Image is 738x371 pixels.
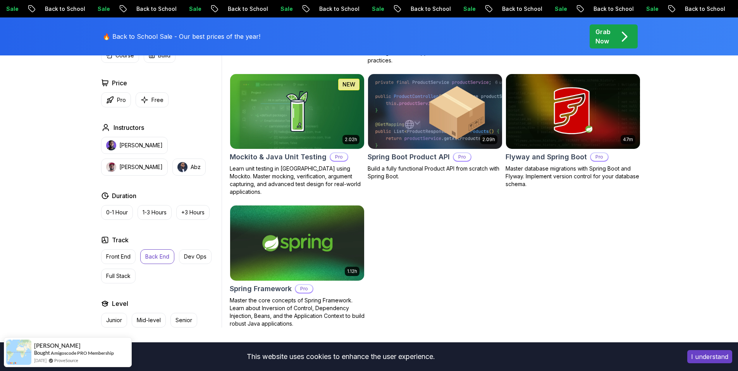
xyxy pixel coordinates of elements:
p: 2.02h [345,136,357,143]
p: Sale [273,5,298,13]
p: Back to School [495,5,547,13]
h2: Duration [112,191,136,200]
a: Spring Boot Product API card2.09hSpring Boot Product APIProBuild a fully functional Product API f... [368,74,502,181]
h2: Mockito & Java Unit Testing [230,152,327,162]
p: Free [151,96,163,104]
span: [DATE] [34,357,46,364]
p: Sale [365,5,389,13]
p: Back to School [312,5,365,13]
img: instructor img [177,162,188,172]
p: Senior [175,316,192,324]
p: Dev Ops [184,253,206,261]
span: Bought [34,350,50,356]
button: 1-3 Hours [138,205,172,220]
p: 2.09h [482,136,495,143]
img: instructor img [106,162,116,172]
p: Grab Now [595,27,611,46]
p: Back to School [220,5,273,13]
p: Back to School [129,5,182,13]
h2: Flyway and Spring Boot [506,152,587,162]
p: Learn unit testing in [GEOGRAPHIC_DATA] using Mockito. Master mocking, verification, argument cap... [230,165,365,196]
button: Mid-level [132,313,166,328]
h2: Spring Framework [230,283,292,294]
p: Full Stack [106,272,131,280]
button: Free [136,92,169,107]
button: 0-1 Hour [101,205,133,220]
img: Spring Framework card [230,205,364,281]
p: Sale [456,5,481,13]
button: Junior [101,313,127,328]
img: provesource social proof notification image [6,340,31,365]
p: 47m [623,136,633,143]
h2: Level [112,299,128,308]
h2: Track [112,235,129,245]
p: Sale [547,5,572,13]
button: Front End [101,249,136,264]
p: Pro [296,285,313,293]
img: Flyway and Spring Boot card [506,74,640,149]
button: Senior [170,313,197,328]
button: Build [144,48,175,63]
a: Spring Framework card1.12hSpring FrameworkProMaster the core concepts of Spring Framework. Learn ... [230,205,365,328]
p: Back to School [678,5,730,13]
span: [PERSON_NAME] [34,342,81,349]
a: Flyway and Spring Boot card47mFlyway and Spring BootProMaster database migrations with Spring Boo... [506,74,640,188]
p: Pro [117,96,126,104]
button: Pro [101,92,131,107]
p: Back End [145,253,169,261]
button: instructor img[PERSON_NAME] [101,159,168,176]
img: Spring Boot Product API card [365,72,505,151]
p: Build a fully functional Product API from scratch with Spring Boot. [368,165,502,180]
p: [PERSON_NAME] [119,141,163,149]
h2: Instructors [114,123,144,132]
h2: Spring Boot Product API [368,152,450,162]
p: NEW [342,81,355,88]
p: Pro [330,153,347,161]
a: Amigoscode PRO Membership [51,350,114,356]
button: Accept cookies [687,350,732,363]
p: 1-3 Hours [143,209,167,216]
a: Mockito & Java Unit Testing card2.02hNEWMockito & Java Unit TestingProLearn unit testing in [GEOG... [230,74,365,196]
p: Back to School [38,5,90,13]
p: Master database migrations with Spring Boot and Flyway. Implement version control for your databa... [506,165,640,188]
img: instructor img [106,140,116,150]
p: Front End [106,253,131,261]
p: Sale [639,5,664,13]
button: instructor imgAbz [172,159,206,176]
button: Back End [140,249,174,264]
button: +3 Hours [176,205,210,220]
p: +3 Hours [181,209,205,216]
p: Back to School [403,5,456,13]
img: Mockito & Java Unit Testing card [230,74,364,149]
a: ProveSource [54,357,78,364]
div: This website uses cookies to enhance the user experience. [6,348,676,365]
button: Full Stack [101,269,136,283]
p: Mid-level [137,316,161,324]
p: Junior [106,316,122,324]
p: Master the core concepts of Spring Framework. Learn about Inversion of Control, Dependency Inject... [230,297,365,328]
p: 🔥 Back to School Sale - Our best prices of the year! [103,32,260,41]
button: Dev Ops [179,249,212,264]
p: Sale [182,5,206,13]
button: Course [101,48,139,63]
p: Abz [191,163,201,171]
p: Sale [90,5,115,13]
p: Pro [591,153,608,161]
p: Pro [454,153,471,161]
h2: Price [112,78,127,88]
p: Build [158,52,170,59]
p: 0-1 Hour [106,209,128,216]
p: [PERSON_NAME] [119,163,163,171]
p: 1.12h [347,268,357,274]
button: instructor img[PERSON_NAME] [101,137,168,154]
p: Back to School [586,5,639,13]
p: Course [115,52,134,59]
